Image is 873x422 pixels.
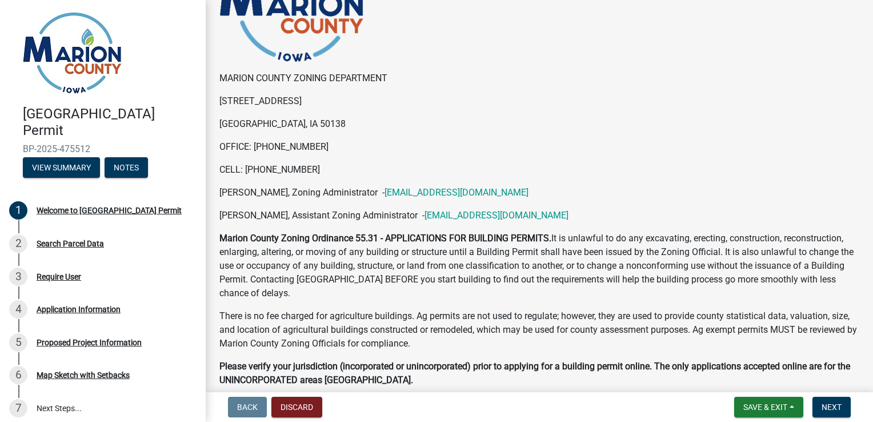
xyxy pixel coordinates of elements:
span: Back [237,403,258,412]
img: Marion County, Iowa [23,12,122,94]
p: [GEOGRAPHIC_DATA], IA 50138 [219,117,859,131]
div: Proposed Project Information [37,339,142,347]
div: 6 [9,366,27,384]
wm-modal-confirm: Notes [105,164,148,173]
a: [EMAIL_ADDRESS][DOMAIN_NAME] [385,187,528,198]
div: Search Parcel Data [37,240,104,248]
button: Next [812,397,851,417]
div: 3 [9,268,27,286]
p: [PERSON_NAME], Assistant Zoning Administrator - [219,209,859,222]
div: 5 [9,333,27,352]
button: View Summary [23,157,100,178]
button: Save & Exit [734,397,803,417]
span: BP-2025-475512 [23,144,183,154]
div: 2 [9,234,27,253]
strong: Please verify your jurisdiction (incorporated or unincorporated) prior to applying for a building... [219,361,850,385]
div: 7 [9,399,27,417]
p: CELL: [PHONE_NUMBER] [219,163,859,177]
button: Notes [105,157,148,178]
div: Require User [37,273,81,281]
h4: [GEOGRAPHIC_DATA] Permit [23,106,197,139]
a: [EMAIL_ADDRESS][DOMAIN_NAME] [425,210,568,221]
span: Next [822,403,842,412]
div: Map Sketch with Setbacks [37,371,130,379]
p: It is unlawful to do any excavating, erecting, construction, reconstruction, enlarging, altering,... [219,232,859,300]
button: Discard [271,397,322,417]
p: MARION COUNTY ZONING DEPARTMENT [219,71,859,85]
div: Application Information [37,305,121,313]
div: Welcome to [GEOGRAPHIC_DATA] Permit [37,206,182,214]
button: Back [228,397,267,417]
div: 4 [9,300,27,319]
p: There is no fee charged for agriculture buildings. Ag permits are not used to regulate; however, ... [219,309,859,351]
div: 1 [9,201,27,220]
p: [STREET_ADDRESS] [219,94,859,108]
span: Save & Exit [743,403,787,412]
p: [PERSON_NAME], Zoning Administrator - [219,186,859,200]
wm-modal-confirm: Summary [23,164,100,173]
p: OFFICE: [PHONE_NUMBER] [219,140,859,154]
strong: Marion County Zoning Ordinance 55.31 - APPLICATIONS FOR BUILDING PERMITS. [219,233,551,244]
